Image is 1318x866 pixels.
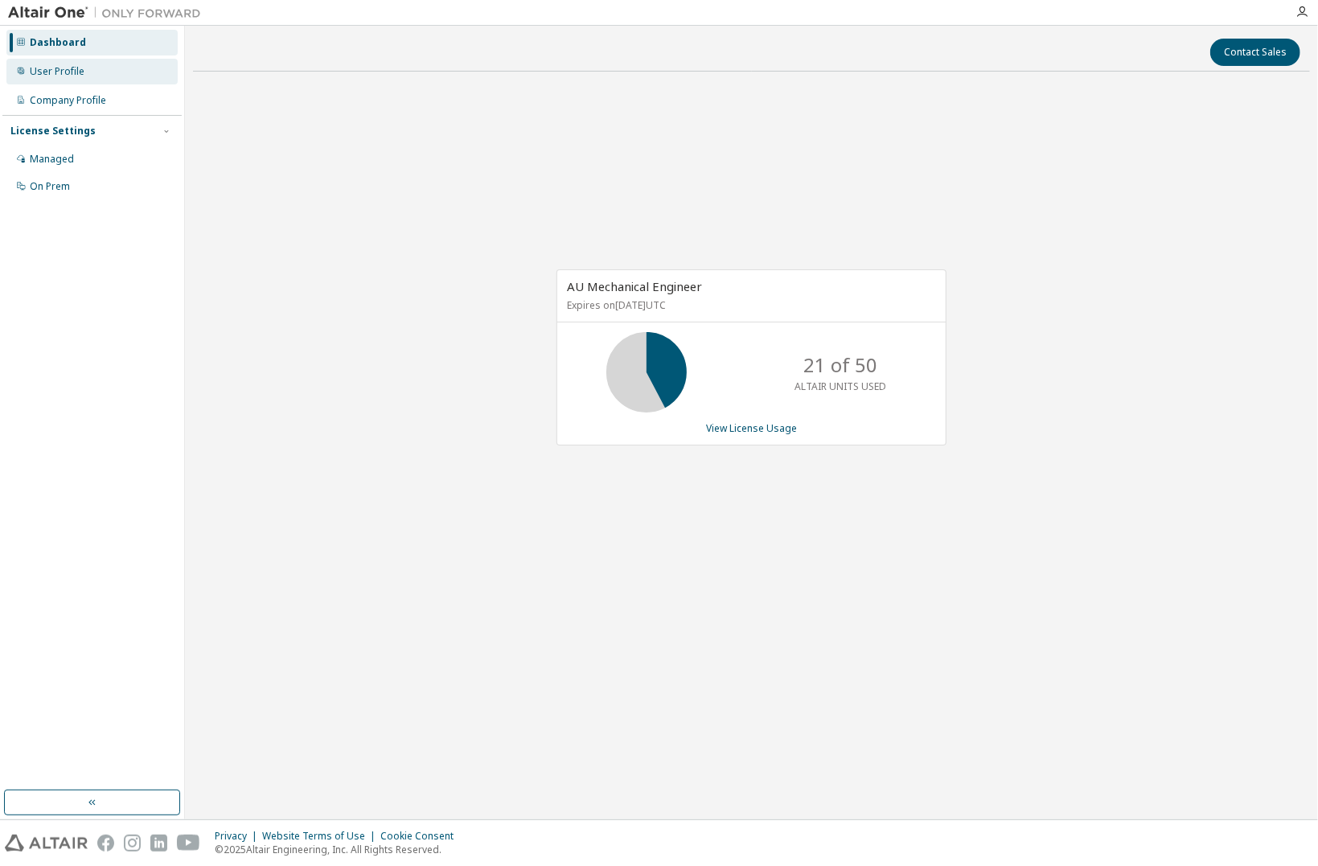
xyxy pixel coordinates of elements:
[262,830,380,843] div: Website Terms of Use
[803,351,877,379] p: 21 of 50
[177,835,200,852] img: youtube.svg
[30,65,84,78] div: User Profile
[215,830,262,843] div: Privacy
[30,153,74,166] div: Managed
[567,278,702,294] span: AU Mechanical Engineer
[97,835,114,852] img: facebook.svg
[30,180,70,193] div: On Prem
[124,835,141,852] img: instagram.svg
[380,830,463,843] div: Cookie Consent
[30,94,106,107] div: Company Profile
[5,835,88,852] img: altair_logo.svg
[30,36,86,49] div: Dashboard
[8,5,209,21] img: Altair One
[215,843,463,856] p: © 2025 Altair Engineering, Inc. All Rights Reserved.
[1210,39,1300,66] button: Contact Sales
[150,835,167,852] img: linkedin.svg
[794,380,886,393] p: ALTAIR UNITS USED
[10,125,96,137] div: License Settings
[706,421,797,435] a: View License Usage
[567,298,932,312] p: Expires on [DATE] UTC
